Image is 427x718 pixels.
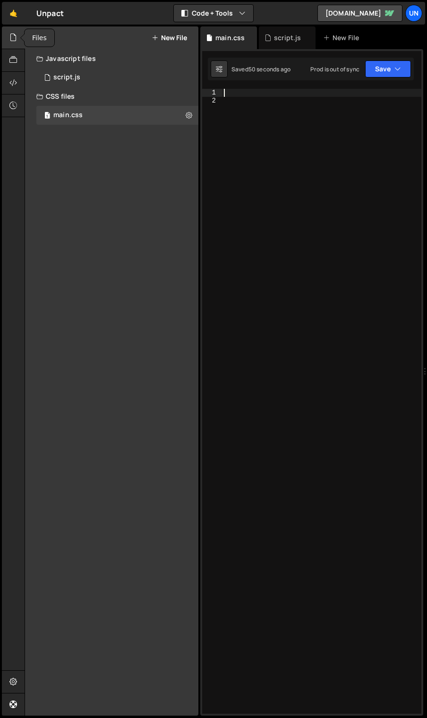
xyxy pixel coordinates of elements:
div: script.js [36,68,198,87]
div: main.css [215,33,245,43]
div: script.js [53,73,80,82]
div: script.js [274,33,301,43]
span: 1 [44,112,50,120]
button: Save [365,60,411,77]
a: [DOMAIN_NAME] [317,5,402,22]
button: Code + Tools [174,5,253,22]
div: main.css [53,111,83,120]
div: Unpact [36,8,64,19]
div: Files [25,29,54,47]
div: New File [323,33,363,43]
button: New File [152,34,187,42]
div: Prod is out of sync [310,65,359,73]
div: main.css [36,106,198,125]
div: CSS files [25,87,198,106]
div: 50 seconds ago [248,65,290,73]
div: 1 [202,89,222,97]
div: Javascript files [25,49,198,68]
div: Saved [231,65,290,73]
a: Un [405,5,422,22]
div: 2 [202,97,222,105]
a: 🤙 [2,2,25,25]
